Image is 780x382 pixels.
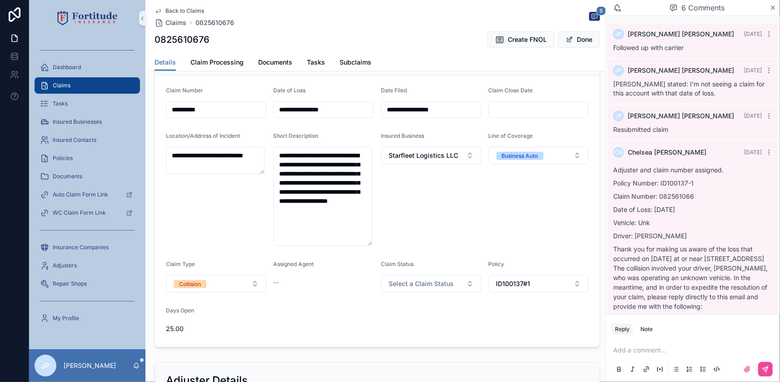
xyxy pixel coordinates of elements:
[155,33,210,46] h1: 0825610676
[381,87,407,94] span: Date Filed
[381,261,414,267] span: Claim Status
[35,114,140,130] a: Insured Businesses
[41,360,50,371] span: JP
[166,261,195,267] span: Claim Type
[628,66,734,75] span: [PERSON_NAME] [PERSON_NAME]
[744,112,762,119] span: [DATE]
[166,307,194,314] span: Days Open
[613,44,684,51] span: Followed up with carrier
[165,18,186,27] span: Claims
[381,275,481,292] button: Select Button
[35,168,140,185] a: Documents
[558,31,600,48] button: Done
[489,147,589,164] button: Select Button
[53,280,87,287] span: Repair Shops
[596,6,606,15] span: 6
[35,239,140,256] a: Insurance Companies
[35,276,140,292] a: Repair Shops
[389,279,454,288] span: Select a Claim Status
[307,54,325,72] a: Tasks
[166,275,266,292] button: Select Button
[53,315,79,322] span: My Profile
[53,155,73,162] span: Policies
[389,151,458,160] span: Starfleet Logistics LLC
[307,58,325,67] span: Tasks
[274,132,319,139] span: Short Description
[35,59,140,75] a: Dashboard
[637,324,656,335] button: Note
[744,67,762,74] span: [DATE]
[628,148,706,157] span: Chelsea [PERSON_NAME]
[611,324,633,335] button: Reply
[190,54,244,72] a: Claim Processing
[166,324,266,333] span: 25.00
[613,244,773,311] p: Thank you for making us aware of the loss that occurred on [DATE] at or near [STREET_ADDRESS] The...
[615,30,622,38] span: JP
[640,326,653,333] div: Note
[613,126,668,133] span: Resubmitted claim
[155,58,176,67] span: Details
[681,2,725,13] span: 6 Comments
[628,111,734,121] span: [PERSON_NAME] [PERSON_NAME]
[487,31,555,48] button: Create FNOL
[53,136,96,144] span: Insured Contacts
[53,100,68,107] span: Tasks
[615,149,623,156] span: CH
[35,132,140,148] a: Insured Contacts
[274,87,306,94] span: Date of Loss
[340,58,371,67] span: Subclaims
[179,280,201,288] div: Collision
[190,58,244,67] span: Claim Processing
[340,54,371,72] a: Subclaims
[274,261,314,267] span: Assigned Agent
[615,67,622,74] span: JP
[613,205,773,214] p: Date of Loss: [DATE]
[64,361,116,370] p: [PERSON_NAME]
[29,36,145,338] div: scrollable content
[166,87,203,94] span: Claim Number
[615,112,622,120] span: JP
[489,87,533,94] span: Claim Close Date
[613,191,773,201] p: Claim Number: 082561066
[35,186,140,203] a: Auto Claim Form Link
[155,18,186,27] a: Claims
[35,310,140,327] a: My Profile
[508,35,547,44] span: Create FNOL
[589,12,600,23] button: 6
[53,64,81,71] span: Dashboard
[53,209,106,216] span: WC Claim Form Link
[381,132,424,139] span: Insured Business
[155,54,176,71] a: Details
[53,118,102,126] span: Insured Businesses
[35,205,140,221] a: WC Claim Form Link
[613,165,773,175] p: Adjuster and claim number assigned.
[489,275,589,292] button: Select Button
[35,77,140,94] a: Claims
[53,173,82,180] span: Documents
[613,80,765,97] span: [PERSON_NAME] stated: I'm not seeing a claim for this account with that date of loss.
[489,261,505,267] span: Policy
[57,11,118,25] img: App logo
[195,18,234,27] a: 0825610676
[628,30,734,39] span: [PERSON_NAME] [PERSON_NAME]
[496,279,530,288] span: ID100137#1
[35,150,140,166] a: Policies
[53,191,108,198] span: Auto Claim Form Link
[381,147,481,164] button: Select Button
[258,54,292,72] a: Documents
[744,149,762,156] span: [DATE]
[502,152,538,160] div: Business Auto
[53,244,109,251] span: Insurance Companies
[53,262,77,269] span: Adjusters
[613,231,773,241] p: Driver: [PERSON_NAME]
[613,218,773,227] p: Vehicle: Unk
[155,7,204,15] a: Back to Claims
[165,7,204,15] span: Back to Claims
[35,257,140,274] a: Adjusters
[744,30,762,37] span: [DATE]
[613,178,773,188] p: Policy Number: ID100137-1
[35,95,140,112] a: Tasks
[258,58,292,67] span: Documents
[166,132,240,139] span: Location/Address of Incident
